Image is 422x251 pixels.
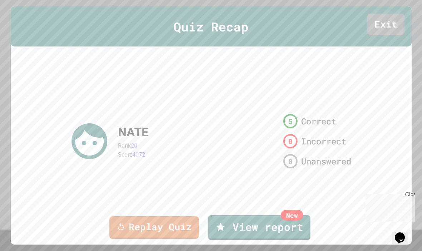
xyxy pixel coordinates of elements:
iframe: chat widget [392,222,415,244]
span: 4072 [132,151,145,158]
a: Replay Quiz [109,216,199,239]
span: Score [118,151,132,158]
div: 0 [283,154,298,168]
div: 5 [283,114,298,128]
a: View report [208,215,310,240]
div: New [281,210,303,221]
span: Correct [301,115,336,128]
a: Exit [367,14,404,36]
span: Unanswered [301,155,351,168]
span: 20 [131,142,137,149]
div: Quiz Recap [11,6,412,47]
span: Rank [118,142,131,149]
div: NATE [118,123,148,141]
iframe: chat widget [363,191,415,222]
div: Chat with us now!Close [3,3,49,45]
span: Incorrect [301,135,346,148]
div: 0 [283,134,298,148]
